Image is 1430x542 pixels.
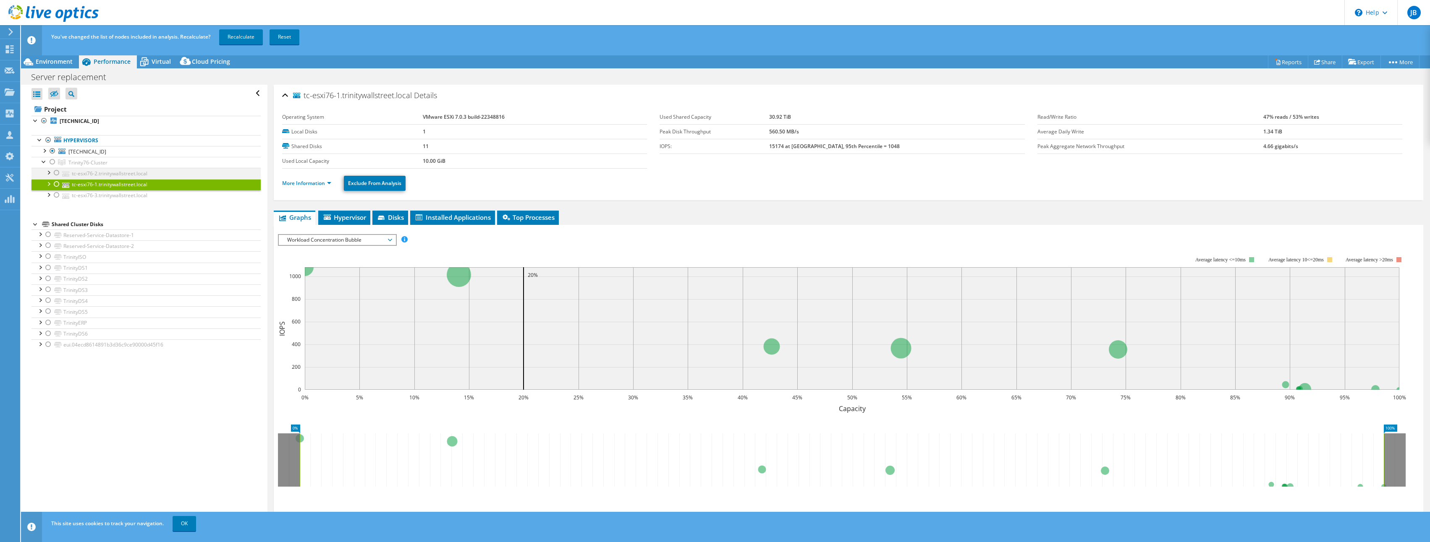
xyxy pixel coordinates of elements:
[31,284,261,295] a: TrinityDS3
[1037,128,1264,136] label: Average Daily Write
[322,213,366,221] span: Hypervisor
[27,73,119,82] h1: Server replacement
[1037,113,1264,121] label: Read/Write Ratio
[68,148,106,155] span: [TECHNICAL_ID]
[31,229,261,240] a: Reserved-Service-Datastore-1
[31,168,261,179] a: tc-esxi76-2.trinitywallstreet.local
[1407,6,1421,19] span: JB
[192,57,230,65] span: Cloud Pricing
[1230,394,1240,401] text: 85%
[1263,128,1282,135] b: 1.34 TiB
[301,394,309,401] text: 0%
[282,180,331,187] a: More Information
[31,240,261,251] a: Reserved-Service-Datastore-2
[60,117,99,125] b: [TECHNICAL_ID]
[464,394,474,401] text: 15%
[293,91,412,100] span: tc-esxi76-1.trinitywallstreet.local
[660,113,769,121] label: Used Shared Capacity
[270,29,299,44] a: Reset
[1285,394,1295,401] text: 90%
[282,128,422,136] label: Local Disks
[356,394,363,401] text: 5%
[501,213,555,221] span: Top Processes
[423,128,426,135] b: 1
[1121,394,1131,401] text: 75%
[289,273,301,280] text: 1000
[528,271,538,279] text: 20%
[1340,394,1350,401] text: 95%
[51,520,164,527] span: This site uses cookies to track your navigation.
[1342,55,1381,68] a: Export
[278,321,287,336] text: IOPS
[31,135,261,146] a: Hypervisors
[414,213,491,221] span: Installed Applications
[282,142,422,151] label: Shared Disks
[292,341,301,348] text: 400
[31,295,261,306] a: TrinityDS4
[1268,55,1308,68] a: Reports
[839,404,866,413] text: Capacity
[36,57,73,65] span: Environment
[792,394,802,401] text: 45%
[683,394,693,401] text: 35%
[31,190,261,201] a: tc-esxi76-3.trinitywallstreet.local
[152,57,171,65] span: Virtual
[31,274,261,284] a: TrinityDS2
[31,116,261,127] a: [TECHNICAL_ID]
[51,33,210,40] span: You've changed the list of nodes included in analysis. Recalculate?
[282,157,422,165] label: Used Local Capacity
[423,113,505,120] b: VMware ESXi 7.0.3 build-22348816
[31,328,261,339] a: TrinityDS6
[769,143,900,150] b: 15174 at [GEOGRAPHIC_DATA], 95th Percentile = 1048
[660,142,769,151] label: IOPS:
[31,318,261,328] a: TrinityERP
[283,235,391,245] span: Workload Concentration Bubble
[292,363,301,370] text: 200
[278,213,311,221] span: Graphs
[377,213,404,221] span: Disks
[769,113,791,120] b: 30.92 TiB
[173,516,196,531] a: OK
[298,386,301,393] text: 0
[738,394,748,401] text: 40%
[769,128,799,135] b: 560.50 MB/s
[1393,394,1406,401] text: 100%
[31,251,261,262] a: TrinityISO
[31,146,261,157] a: [TECHNICAL_ID]
[1195,257,1246,263] tspan: Average latency <=10ms
[31,263,261,274] a: TrinityDS1
[902,394,912,401] text: 55%
[219,29,263,44] a: Recalculate
[1066,394,1076,401] text: 70%
[31,339,261,350] a: eui.04ecd8614891b3d36c9ce90000d45f16
[344,176,406,191] a: Exclude From Analysis
[31,102,261,116] a: Project
[423,157,445,164] b: 10.00 GiB
[1308,55,1342,68] a: Share
[1037,142,1264,151] label: Peak Aggregate Network Throughput
[292,318,301,325] text: 600
[1380,55,1420,68] a: More
[1263,143,1298,150] b: 4.66 gigabits/s
[1355,9,1362,16] svg: \n
[1176,394,1186,401] text: 80%
[292,295,301,302] text: 800
[956,394,966,401] text: 60%
[847,394,857,401] text: 50%
[31,157,261,168] a: Trinity76-Cluster
[423,143,429,150] b: 11
[519,394,529,401] text: 20%
[94,57,131,65] span: Performance
[31,306,261,317] a: TrinityDS5
[1011,394,1021,401] text: 65%
[409,394,419,401] text: 10%
[68,159,107,166] span: Trinity76-Cluster
[31,179,261,190] a: tc-esxi76-1.trinitywallstreet.local
[282,113,422,121] label: Operating System
[628,394,638,401] text: 30%
[1263,113,1319,120] b: 47% reads / 53% writes
[1268,257,1324,263] tspan: Average latency 10<=20ms
[1346,257,1393,263] text: Average latency >20ms
[52,219,261,229] div: Shared Cluster Disks
[574,394,584,401] text: 25%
